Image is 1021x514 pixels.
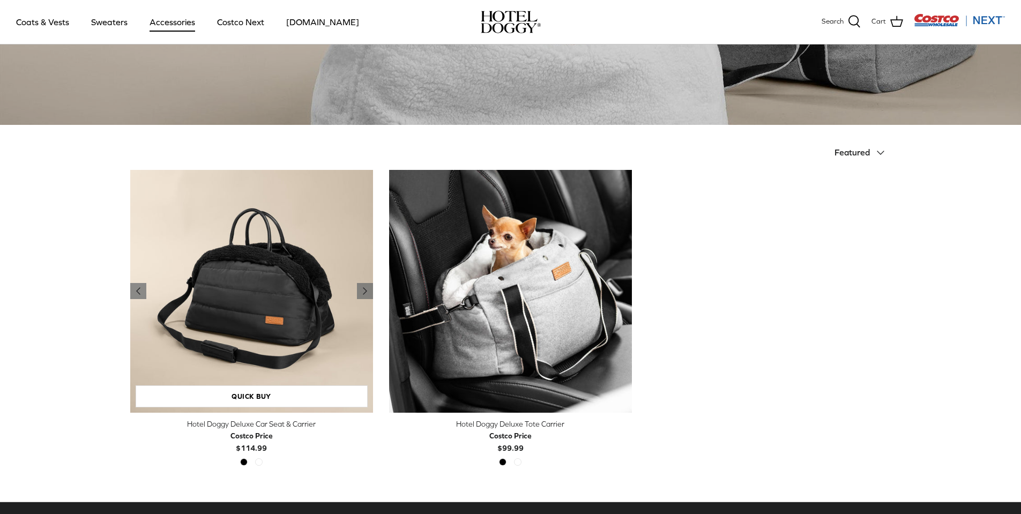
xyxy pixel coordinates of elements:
a: [DOMAIN_NAME] [277,4,369,40]
span: Cart [871,16,886,27]
a: Costco Next [207,4,274,40]
button: Featured [834,141,891,165]
img: Costco Next [914,13,1005,27]
a: Quick buy [136,385,368,407]
span: Search [822,16,844,27]
a: Hotel Doggy Deluxe Car Seat & Carrier Costco Price$114.99 [130,418,373,454]
div: Hotel Doggy Deluxe Car Seat & Carrier [130,418,373,430]
div: Costco Price [489,430,532,442]
a: Search [822,15,861,29]
a: hoteldoggy.com hoteldoggycom [481,11,541,33]
a: Accessories [140,4,205,40]
a: Visit Costco Next [914,20,1005,28]
a: Hotel Doggy Deluxe Tote Carrier Costco Price$99.99 [389,418,632,454]
img: hoteldoggycom [481,11,541,33]
div: Costco Price [230,430,273,442]
a: Coats & Vests [6,4,79,40]
a: Cart [871,15,903,29]
a: Previous [130,283,146,299]
a: Previous [357,283,373,299]
a: Hotel Doggy Deluxe Tote Carrier [389,170,632,413]
b: $99.99 [489,430,532,452]
div: Hotel Doggy Deluxe Tote Carrier [389,418,632,430]
a: Sweaters [81,4,137,40]
b: $114.99 [230,430,273,452]
a: Hotel Doggy Deluxe Car Seat & Carrier [130,170,373,413]
span: Featured [834,147,870,157]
